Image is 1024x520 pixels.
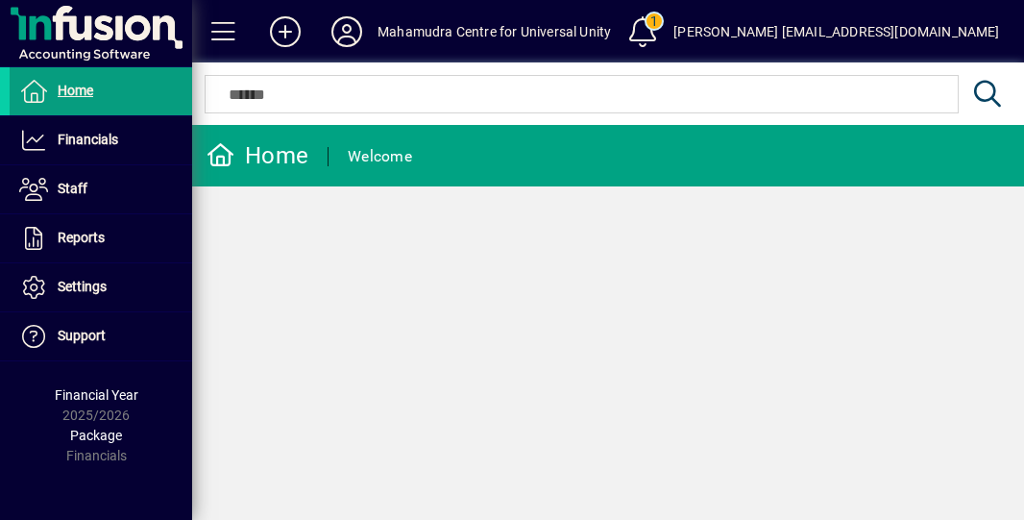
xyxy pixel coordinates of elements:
div: Mahamudra Centre for Universal Unity [378,16,611,47]
span: Staff [58,181,87,196]
a: Settings [10,263,192,311]
span: Package [70,428,122,443]
div: Welcome [348,141,412,172]
span: Settings [58,279,107,294]
span: Support [58,328,106,343]
span: Financial Year [55,387,138,403]
a: Reports [10,214,192,262]
a: Support [10,312,192,360]
button: Profile [316,14,378,49]
div: Home [207,140,308,171]
a: Staff [10,165,192,213]
a: Financials [10,116,192,164]
button: Add [255,14,316,49]
span: Reports [58,230,105,245]
span: Financials [58,132,118,147]
div: [PERSON_NAME] [EMAIL_ADDRESS][DOMAIN_NAME] [673,16,999,47]
span: Home [58,83,93,98]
